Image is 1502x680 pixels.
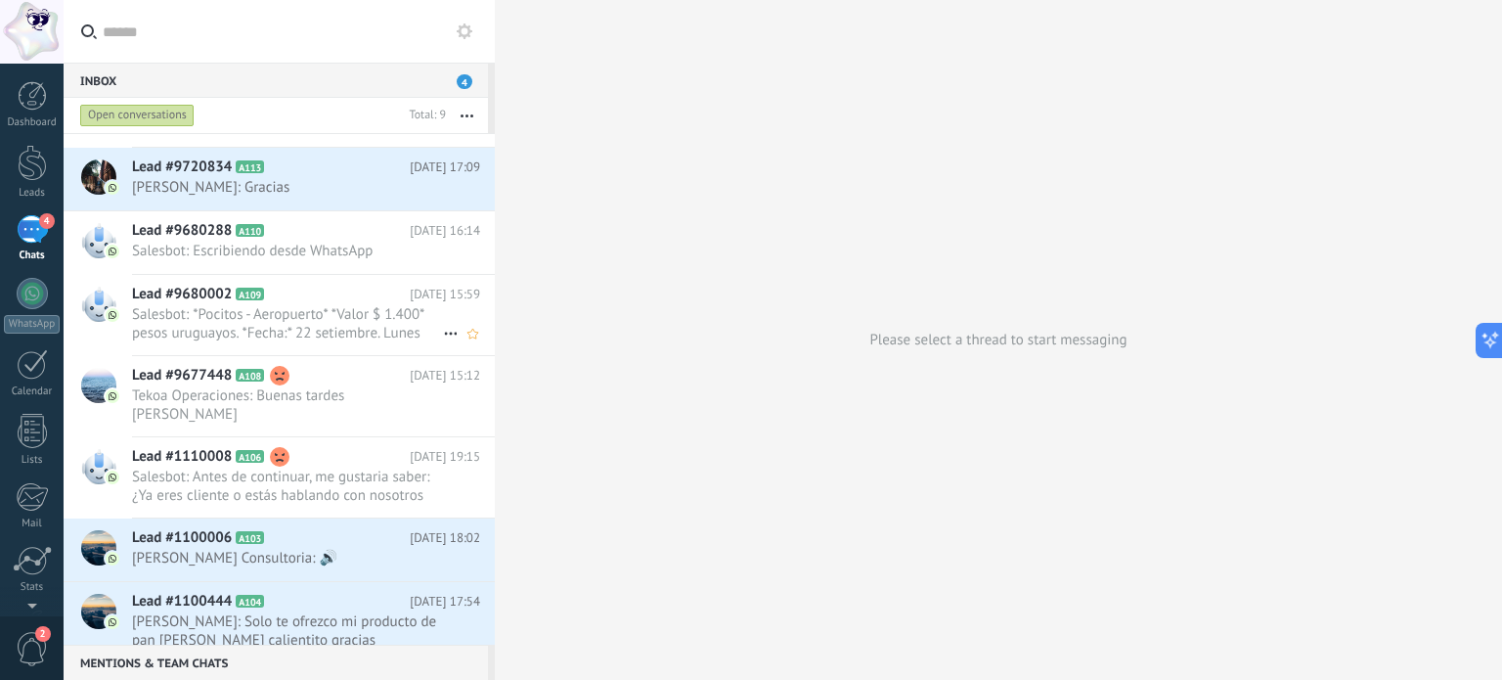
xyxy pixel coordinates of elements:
button: More [446,98,488,133]
span: A108 [236,369,264,382]
span: [DATE] 19:15 [410,447,480,467]
div: Chats [4,249,61,262]
span: [DATE] 17:09 [410,158,480,177]
span: 2 [35,626,51,642]
div: Lists [4,454,61,467]
span: A103 [236,531,264,544]
span: Tekoa Operaciones: Buenas tardes [PERSON_NAME] [132,386,443,424]
a: Lead #1100444 A104 [DATE] 17:54 [PERSON_NAME]: Solo te ofrezco mi producto de pan [PERSON_NAME] c... [64,582,495,662]
img: com.amocrm.amocrmwa.svg [106,471,119,484]
div: Mail [4,518,61,530]
img: com.amocrm.amocrmwa.svg [106,308,119,322]
span: [PERSON_NAME] Consultoria: 🔊 [132,549,443,567]
img: com.amocrm.amocrmwa.svg [106,181,119,195]
div: Mentions & Team chats [64,645,488,680]
img: com.amocrm.amocrmwa.svg [106,615,119,629]
span: Lead #1100006 [132,528,232,548]
div: Total: 9 [402,106,446,125]
span: Lead #1100444 [132,592,232,612]
span: Lead #9680288 [132,221,232,241]
span: A110 [236,224,264,237]
span: A113 [236,160,264,173]
a: Lead #1110008 A106 [DATE] 19:15 Salesbot: Antes de continuar, me gustaria saber: ¿Ya eres cliente... [64,437,495,518]
span: [DATE] 15:12 [410,366,480,385]
img: com.amocrm.amocrmwa.svg [106,552,119,566]
span: [PERSON_NAME]: Solo te ofrezco mi producto de pan [PERSON_NAME] calientito gracias [132,612,443,650]
div: Calendar [4,385,61,398]
span: A104 [236,595,264,608]
a: Lead #9680002 A109 [DATE] 15:59 Salesbot: *Pocitos - Aeropuerto* *Valor $ 1.400* pesos uruguayos.... [64,275,495,355]
a: Lead #9680288 A110 [DATE] 16:14 Salesbot: Escribiendo desde WhatsApp [64,211,495,274]
a: Lead #1100006 A103 [DATE] 18:02 [PERSON_NAME] Consultoria: 🔊 [64,519,495,581]
span: Lead #9677448 [132,366,232,385]
span: A109 [236,288,264,300]
div: WhatsApp [4,315,60,334]
span: [DATE] 17:54 [410,592,480,612]
span: A106 [236,450,264,463]
span: 4 [39,213,55,229]
span: [PERSON_NAME]: Gracias [132,178,443,197]
span: Salesbot: Antes de continuar, me gustaria saber: ¿Ya eres cliente o estás hablando con nosotros p... [132,468,443,505]
a: Lead #9720834 A113 [DATE] 17:09 [PERSON_NAME]: Gracias [64,148,495,210]
span: Salesbot: *Pocitos - Aeropuerto* *Valor $ 1.400* pesos uruguayos. *Fecha:* 22 setiembre. Lunes *H... [132,305,443,342]
span: Salesbot: Escribiendo desde WhatsApp [132,242,443,260]
span: Lead #9680002 [132,285,232,304]
div: Stats [4,581,61,594]
span: [DATE] 16:14 [410,221,480,241]
img: com.amocrm.amocrmwa.svg [106,389,119,403]
span: 4 [457,74,472,89]
span: Lead #9720834 [132,158,232,177]
span: [DATE] 15:59 [410,285,480,304]
img: com.amocrm.amocrmwa.svg [106,245,119,258]
div: Dashboard [4,116,61,129]
a: Lead #9677448 A108 [DATE] 15:12 Tekoa Operaciones: Buenas tardes [PERSON_NAME] [64,356,495,436]
div: Open conversations [80,104,195,127]
div: Leads [4,187,61,200]
div: Inbox [64,63,488,98]
span: Lead #1110008 [132,447,232,467]
span: [DATE] 18:02 [410,528,480,548]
